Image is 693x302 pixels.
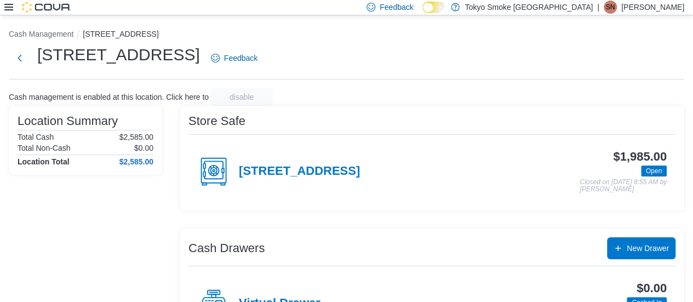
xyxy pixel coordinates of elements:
[239,164,360,179] h4: [STREET_ADDRESS]
[465,1,593,14] p: Tokyo Smoke [GEOGRAPHIC_DATA]
[134,144,153,152] p: $0.00
[627,243,669,254] span: New Drawer
[607,237,675,259] button: New Drawer
[224,53,257,64] span: Feedback
[37,44,200,66] h1: [STREET_ADDRESS]
[380,2,413,13] span: Feedback
[637,282,667,295] h3: $0.00
[211,88,272,106] button: disable
[641,166,667,176] span: Open
[188,115,245,128] h3: Store Safe
[18,115,118,128] h3: Location Summary
[18,157,70,166] h4: Location Total
[422,13,423,14] span: Dark Mode
[119,133,153,141] p: $2,585.00
[597,1,599,14] p: |
[606,1,615,14] span: SN
[9,30,73,38] button: Cash Management
[230,92,254,102] span: disable
[119,157,153,166] h4: $2,585.00
[18,144,71,152] h6: Total Non-Cash
[613,150,667,163] h3: $1,985.00
[188,242,265,255] h3: Cash Drawers
[9,29,684,42] nav: An example of EuiBreadcrumbs
[18,133,54,141] h6: Total Cash
[422,2,445,13] input: Dark Mode
[646,166,662,176] span: Open
[580,179,667,193] p: Closed on [DATE] 8:55 AM by [PERSON_NAME]
[621,1,684,14] p: [PERSON_NAME]
[9,47,31,69] button: Next
[83,30,158,38] button: [STREET_ADDRESS]
[22,2,71,13] img: Cova
[9,93,209,101] p: Cash management is enabled at this location. Click here to
[207,47,262,69] a: Feedback
[604,1,617,14] div: Stephanie Neblett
